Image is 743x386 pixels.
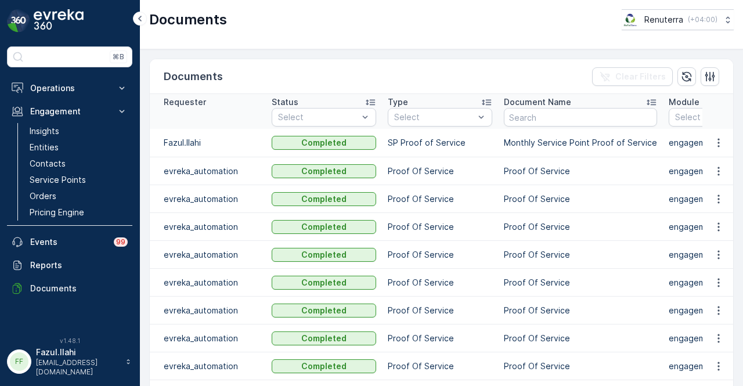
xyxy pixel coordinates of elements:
a: Insights [25,123,132,139]
button: Completed [272,164,376,178]
td: Proof Of Service [498,269,663,297]
td: evreka_automation [150,241,266,269]
p: Engagement [30,106,109,117]
td: Proof Of Service [382,157,498,185]
p: Documents [30,283,128,294]
p: Completed [301,193,347,205]
a: Events99 [7,230,132,254]
p: Document Name [504,96,571,108]
button: Completed [272,220,376,234]
p: Orders [30,190,56,202]
td: evreka_automation [150,157,266,185]
a: Orders [25,188,132,204]
p: Reports [30,259,128,271]
p: Completed [301,137,347,149]
p: Status [272,96,298,108]
td: evreka_automation [150,185,266,213]
button: Operations [7,77,132,100]
p: ⌘B [113,52,124,62]
button: Completed [272,136,376,150]
p: Documents [164,68,223,85]
td: evreka_automation [150,352,266,380]
p: Contacts [30,158,66,169]
p: Type [388,96,408,108]
a: Reports [7,254,132,277]
p: Completed [301,165,347,177]
p: Completed [301,277,347,288]
button: Completed [272,192,376,206]
p: Events [30,236,107,248]
button: Renuterra(+04:00) [622,9,734,30]
p: Fazul.Ilahi [36,347,120,358]
button: Completed [272,276,376,290]
button: Completed [272,248,376,262]
p: Entities [30,142,59,153]
button: FFFazul.Ilahi[EMAIL_ADDRESS][DOMAIN_NAME] [7,347,132,377]
p: Requester [164,96,206,108]
td: evreka_automation [150,213,266,241]
button: Completed [272,331,376,345]
td: Proof Of Service [382,324,498,352]
p: 99 [116,237,125,247]
div: FF [10,352,28,371]
td: Proof Of Service [498,352,663,380]
td: Proof Of Service [382,213,498,241]
td: evreka_automation [150,324,266,352]
td: Proof Of Service [382,269,498,297]
p: Completed [301,305,347,316]
td: Proof Of Service [382,241,498,269]
td: Proof Of Service [382,352,498,380]
td: Proof Of Service [498,213,663,241]
p: Pricing Engine [30,207,84,218]
td: Proof Of Service [498,297,663,324]
p: Module [669,96,699,108]
td: Proof Of Service [382,297,498,324]
p: Completed [301,360,347,372]
td: Proof Of Service [498,157,663,185]
a: Documents [7,277,132,300]
td: Proof Of Service [382,185,498,213]
p: Select [278,111,358,123]
p: Select [394,111,474,123]
td: SP Proof of Service [382,129,498,157]
button: Clear Filters [592,67,673,86]
p: Completed [301,249,347,261]
p: Clear Filters [615,71,666,82]
p: [EMAIL_ADDRESS][DOMAIN_NAME] [36,358,120,377]
p: Insights [30,125,59,137]
img: logo_dark-DEwI_e13.png [34,9,84,33]
td: Proof Of Service [498,324,663,352]
button: Completed [272,304,376,318]
span: v 1.48.1 [7,337,132,344]
td: Fazul.Ilahi [150,129,266,157]
td: Proof Of Service [498,185,663,213]
p: Renuterra [644,14,683,26]
td: Monthly Service Point Proof of Service [498,129,663,157]
p: Completed [301,333,347,344]
a: Entities [25,139,132,156]
button: Engagement [7,100,132,123]
a: Pricing Engine [25,204,132,221]
a: Contacts [25,156,132,172]
td: evreka_automation [150,269,266,297]
button: Completed [272,359,376,373]
img: Screenshot_2024-07-26_at_13.33.01.png [622,13,640,26]
p: ( +04:00 ) [688,15,717,24]
p: Operations [30,82,109,94]
p: Documents [149,10,227,29]
td: Proof Of Service [498,241,663,269]
input: Search [504,108,657,127]
img: logo [7,9,30,33]
p: Service Points [30,174,86,186]
a: Service Points [25,172,132,188]
p: Completed [301,221,347,233]
td: evreka_automation [150,297,266,324]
